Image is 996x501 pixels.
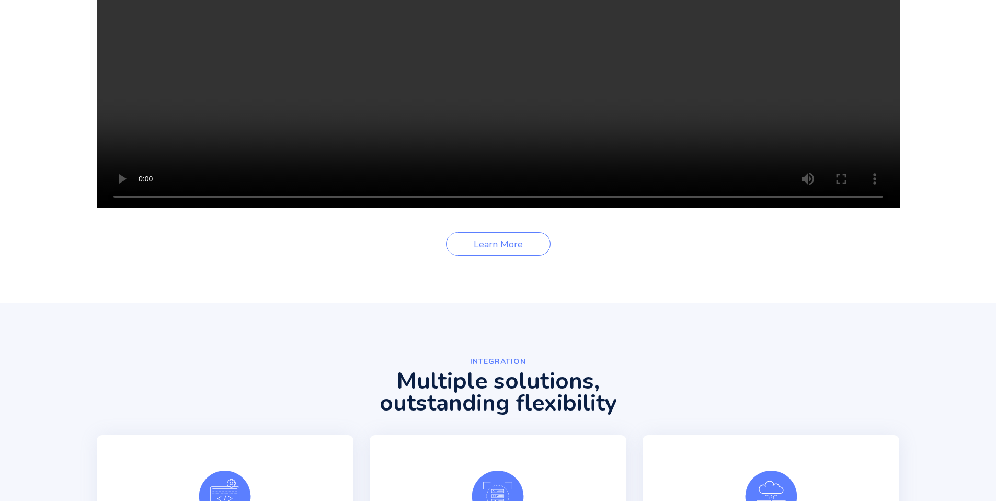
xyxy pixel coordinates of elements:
p: INTEGRAtiON [470,355,526,368]
h2: Multiple solutions, outstanding flexibility [217,370,779,414]
a: Learn More [446,232,551,256]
